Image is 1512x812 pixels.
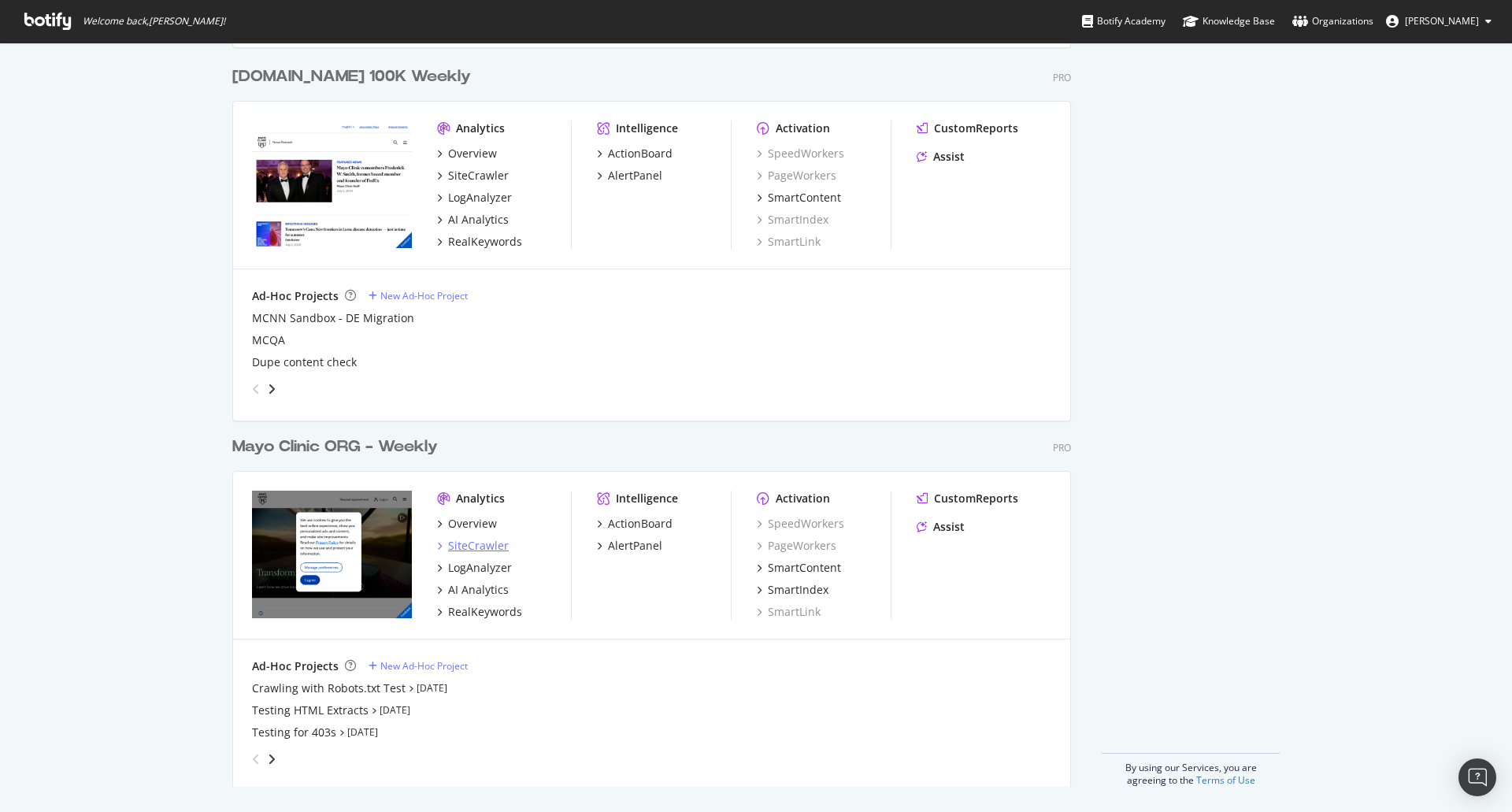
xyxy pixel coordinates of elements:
button: [PERSON_NAME] [1373,9,1504,34]
a: SmartContent [757,190,841,206]
div: Knowledge Base [1183,13,1275,29]
a: ActionBoard [597,146,673,161]
a: Crawling with Robots.txt Test [252,680,406,696]
div: Organizations [1292,13,1373,29]
div: LogAnalyzer [448,190,512,206]
a: CustomReports [917,121,1018,136]
div: angle-right [266,381,277,397]
div: CustomReports [934,121,1018,136]
div: Ad-Hoc Projects [252,658,339,674]
span: Jose Fausto Martinez [1405,14,1479,28]
div: Ad-Hoc Projects [252,288,339,304]
a: Dupe content check [252,354,357,370]
a: Testing HTML Extracts [252,703,369,718]
div: SmartContent [768,560,841,576]
a: AI Analytics [437,582,509,598]
a: SmartIndex [757,212,828,228]
div: Pro [1053,441,1071,454]
div: angle-left [246,747,266,772]
div: Pro [1053,71,1071,84]
a: [DATE] [347,725,378,739]
a: AlertPanel [597,538,662,554]
a: New Ad-Hoc Project [369,659,468,673]
div: SiteCrawler [448,538,509,554]
a: MCNN Sandbox - DE Migration [252,310,414,326]
a: Assist [917,519,965,535]
div: ActionBoard [608,516,673,532]
div: angle-left [246,376,266,402]
div: Activation [776,121,830,136]
div: CustomReports [934,491,1018,506]
div: AlertPanel [608,538,662,554]
a: SiteCrawler [437,538,509,554]
a: RealKeywords [437,604,522,620]
div: Open Intercom Messenger [1458,758,1496,796]
div: New Ad-Hoc Project [380,289,468,302]
a: CustomReports [917,491,1018,506]
div: RealKeywords [448,234,522,250]
span: Welcome back, [PERSON_NAME] ! [83,15,225,28]
div: angle-right [266,751,277,767]
div: By using our Services, you are agreeing to the [1102,753,1280,787]
a: Mayo Clinic ORG - Weekly [232,436,444,458]
div: Botify Academy [1082,13,1165,29]
div: Assist [933,149,965,165]
a: Overview [437,516,497,532]
img: mayoclinic.org [252,491,412,618]
a: SpeedWorkers [757,516,844,532]
a: SmartLink [757,604,821,620]
a: New Ad-Hoc Project [369,289,468,302]
a: [DATE] [380,703,410,717]
div: RealKeywords [448,604,522,620]
div: Overview [448,516,497,532]
a: [DATE] [417,681,447,695]
a: SmartContent [757,560,841,576]
a: PageWorkers [757,168,836,184]
a: PageWorkers [757,538,836,554]
div: Activation [776,491,830,506]
a: ActionBoard [597,516,673,532]
a: Terms of Use [1196,773,1255,787]
div: Intelligence [616,491,678,506]
div: Assist [933,519,965,535]
a: SmartIndex [757,582,828,598]
a: LogAnalyzer [437,560,512,576]
div: [DOMAIN_NAME] 100K Weekly [232,65,471,88]
a: AlertPanel [597,168,662,184]
div: LogAnalyzer [448,560,512,576]
div: SmartIndex [768,582,828,598]
a: SpeedWorkers [757,146,844,161]
div: SiteCrawler [448,168,509,184]
div: Intelligence [616,121,678,136]
div: Overview [448,146,497,161]
div: Mayo Clinic ORG - Weekly [232,436,438,458]
div: Analytics [456,491,505,506]
div: AI Analytics [448,582,509,598]
div: Analytics [456,121,505,136]
a: Assist [917,149,965,165]
a: Testing for 403s [252,725,336,740]
div: New Ad-Hoc Project [380,659,468,673]
div: AlertPanel [608,168,662,184]
a: SmartLink [757,234,821,250]
a: Overview [437,146,497,161]
div: SmartContent [768,190,841,206]
img: newsnetwork.mayoclinic.org [252,121,412,248]
div: ActionBoard [608,146,673,161]
a: AI Analytics [437,212,509,228]
div: AI Analytics [448,212,509,228]
a: MCQA [252,332,285,348]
